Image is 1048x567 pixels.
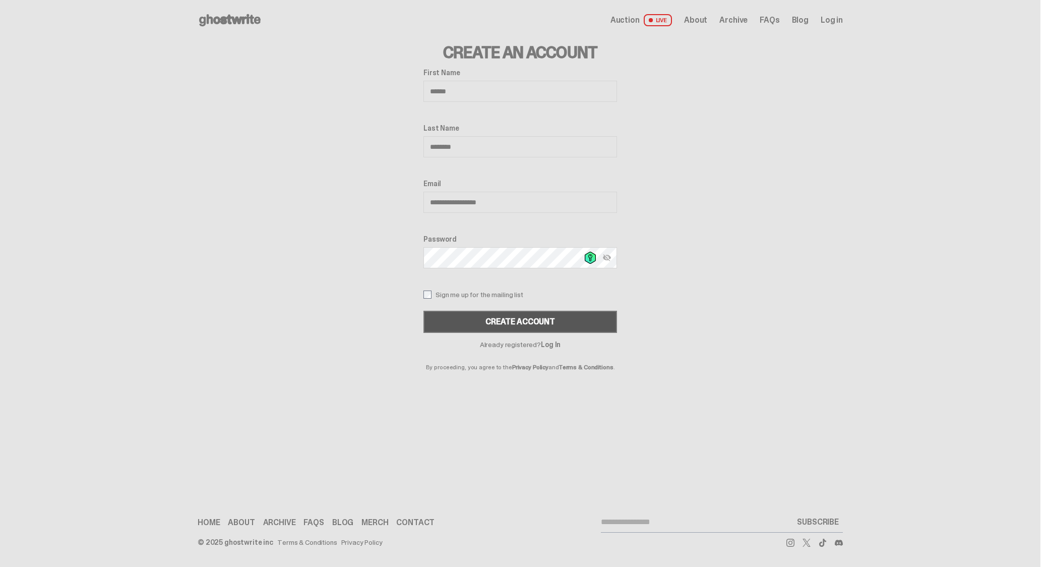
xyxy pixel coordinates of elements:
a: FAQs [760,16,779,24]
input: Sign me up for the mailing list [423,291,431,299]
a: Terms & Conditions [277,539,337,546]
p: Already registered? [423,341,617,348]
label: Password [423,235,617,243]
a: About [228,519,255,527]
a: Privacy Policy [341,539,383,546]
a: Archive [719,16,748,24]
a: Contact [396,519,435,527]
button: SUBSCRIBE [793,512,843,532]
a: FAQs [303,519,324,527]
span: Auction [610,16,640,24]
a: Log in [821,16,843,24]
a: Blog [332,519,353,527]
a: About [684,16,707,24]
label: First Name [423,69,617,77]
a: Auction LIVE [610,14,672,26]
a: Home [198,519,220,527]
a: Privacy Policy [512,363,548,371]
h3: Create an Account [423,44,617,61]
label: Last Name [423,124,617,132]
button: Create Account [423,311,617,333]
label: Email [423,180,617,188]
a: Terms & Conditions [559,363,613,371]
label: Sign me up for the mailing list [423,291,617,299]
p: By proceeding, you agree to the and . [423,348,617,370]
span: LIVE [644,14,672,26]
a: Merch [361,519,388,527]
a: Log In [541,340,561,349]
div: Create Account [485,318,555,326]
a: Blog [792,16,809,24]
img: Hide password [603,254,611,262]
a: Archive [263,519,296,527]
div: © 2025 ghostwrite inc [198,539,273,546]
